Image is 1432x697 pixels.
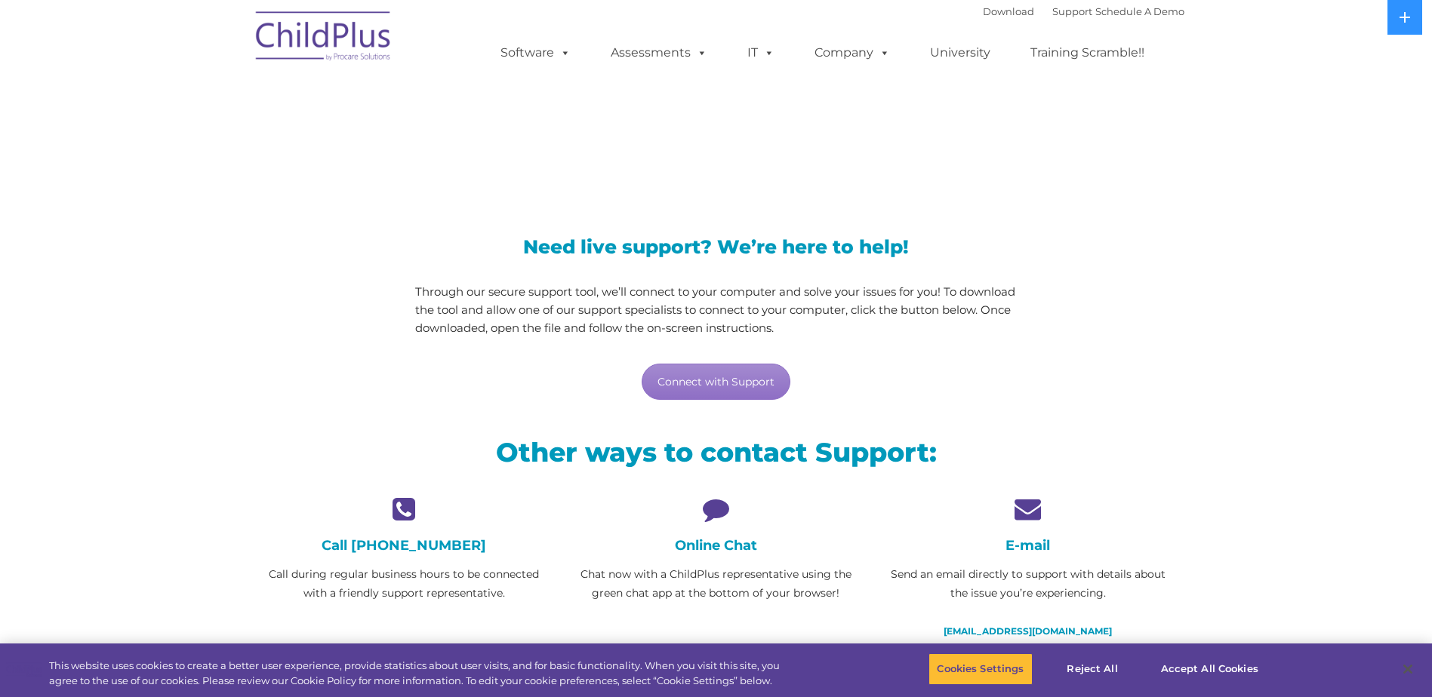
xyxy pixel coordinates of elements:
a: [EMAIL_ADDRESS][DOMAIN_NAME] [944,625,1112,637]
a: Training Scramble!! [1015,38,1159,68]
h3: Need live support? We’re here to help! [415,238,1017,256]
button: Close [1391,652,1424,686]
p: Through our secure support tool, we’ll connect to your computer and solve your issues for you! To... [415,283,1017,337]
p: Call during regular business hours to be connected with a friendly support representative. [260,565,549,603]
div: This website uses cookies to create a better user experience, provide statistics about user visit... [49,659,787,688]
button: Reject All [1046,653,1140,685]
a: Software [485,38,586,68]
h4: Call [PHONE_NUMBER] [260,537,549,554]
a: University [915,38,1005,68]
a: Assessments [596,38,722,68]
h2: Other ways to contact Support: [260,435,1173,469]
h4: Online Chat [571,537,861,554]
a: Company [799,38,905,68]
a: Download [983,5,1034,17]
a: IT [732,38,790,68]
button: Accept All Cookies [1153,653,1267,685]
p: Send an email directly to support with details about the issue you’re experiencing. [883,565,1172,603]
p: Chat now with a ChildPlus representative using the green chat app at the bottom of your browser! [571,565,861,603]
font: | [983,5,1184,17]
a: Schedule A Demo [1095,5,1184,17]
span: LiveSupport with SplashTop [260,109,824,155]
button: Cookies Settings [928,653,1032,685]
h4: E-mail [883,537,1172,554]
a: Support [1052,5,1092,17]
img: ChildPlus by Procare Solutions [248,1,399,76]
a: Connect with Support [642,364,790,400]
